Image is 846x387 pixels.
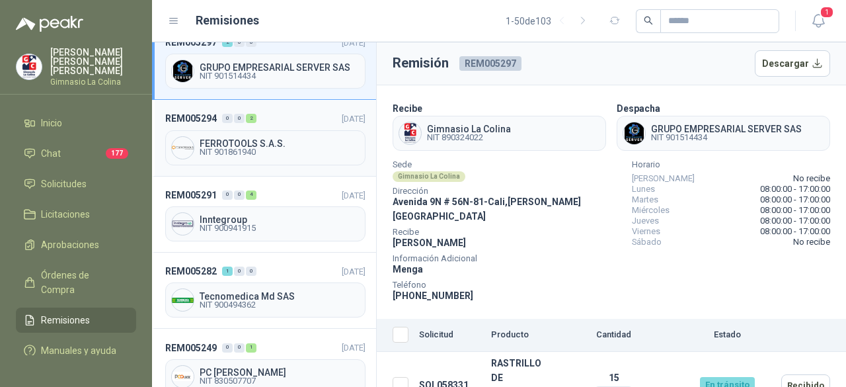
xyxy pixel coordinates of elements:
div: 0 [234,191,245,200]
span: [DATE] [342,267,365,277]
span: Sede [393,161,621,168]
span: Dirección [393,188,621,194]
span: REM005282 [165,264,217,279]
a: Órdenes de Compra [16,263,136,302]
th: Seleccionar/deseleccionar [377,319,414,352]
th: Solicitud [414,319,486,352]
span: [PERSON_NAME] [393,237,466,248]
span: Recibe [393,229,621,236]
div: 4 [246,191,256,200]
span: Lunes [632,184,655,194]
span: PC [PERSON_NAME] [200,368,360,377]
span: [DATE] [342,38,365,48]
a: Chat177 [16,141,136,166]
span: GRUPO EMPRESARIAL SERVER SAS [651,124,802,134]
span: [DATE] [342,114,365,124]
a: REM005291004[DATE] Company LogoInntegroupNIT 900941915 [152,177,376,253]
span: Tecnomedica Md SAS [200,292,360,301]
th: Estado [679,319,776,352]
div: 0 [222,191,233,200]
span: 177 [106,148,128,159]
div: 1 [246,343,256,353]
div: 0 [246,38,256,47]
img: Company Logo [172,289,194,311]
img: Company Logo [172,213,194,235]
span: Remisiones [41,313,90,327]
span: NIT 901861940 [200,148,360,156]
span: Teléfono [393,282,621,288]
img: Logo peakr [16,16,83,32]
span: Miércoles [632,205,670,216]
span: search [644,16,653,25]
th: Cantidad [549,319,678,352]
span: Órdenes de Compra [41,268,124,297]
a: Aprobaciones [16,232,136,257]
div: 2 [246,114,256,123]
p: [PERSON_NAME] [PERSON_NAME] [PERSON_NAME] [50,48,136,75]
span: Martes [632,194,658,205]
div: 0 [234,114,245,123]
span: 08:00:00 - 17:00:00 [760,226,830,237]
span: 08:00:00 - 17:00:00 [760,205,830,216]
img: Company Logo [623,122,645,144]
span: Horario [632,161,830,168]
a: REM005294002[DATE] Company LogoFERROTOOLS S.A.S.NIT 901861940 [152,100,376,176]
span: NIT 900494362 [200,301,360,309]
span: [DATE] [342,343,365,353]
span: 08:00:00 - 17:00:00 [760,216,830,226]
b: Recibe [393,103,422,114]
span: NIT 890324022 [427,134,511,142]
span: Solicitudes [41,177,87,191]
a: Manuales y ayuda [16,338,136,363]
div: 0 [234,343,245,353]
span: No recibe [793,237,830,247]
button: Descargar [755,50,831,77]
img: Company Logo [17,54,42,79]
span: NIT 900941915 [200,224,360,232]
a: Inicio [16,110,136,136]
span: REM005297 [459,56,521,71]
span: FERROTOOLS S.A.S. [200,139,360,148]
span: Manuales y ayuda [41,343,116,358]
span: REM005249 [165,341,217,355]
a: Licitaciones [16,202,136,227]
span: Viernes [632,226,660,237]
span: Menga [393,264,423,275]
span: Licitaciones [41,207,90,222]
span: GRUPO EMPRESARIAL SERVER SAS [200,63,360,72]
h1: Remisiones [196,11,259,30]
button: 1 [806,9,830,33]
div: 2 [222,38,233,47]
span: Chat [41,146,61,161]
span: [DATE] [342,191,365,200]
span: [PHONE_NUMBER] [393,290,473,301]
p: 15 [555,372,673,383]
div: 1 - 50 de 103 [506,11,594,32]
span: Avenida 9N # 56N-81 - Cali , [PERSON_NAME][GEOGRAPHIC_DATA] [393,196,581,222]
h3: Remisión [393,53,449,73]
a: Remisiones [16,308,136,333]
span: Sábado [632,237,662,247]
span: 1 [820,6,834,19]
span: NIT 901514434 [200,72,360,80]
div: 0 [222,343,233,353]
span: [PERSON_NAME] [632,173,695,184]
div: Gimnasio La Colina [393,171,465,182]
span: NIT 830507707 [200,377,360,385]
img: Company Logo [172,60,194,82]
span: NIT 901514434 [651,134,802,142]
span: REM005291 [165,188,217,202]
div: 0 [246,267,256,276]
img: Company Logo [399,122,421,144]
div: 0 [234,38,245,47]
span: REM005297 [165,35,217,50]
div: 1 [222,267,233,276]
b: Despacha [617,103,660,114]
a: REM005282100[DATE] Company LogoTecnomedica Md SASNIT 900494362 [152,253,376,329]
span: No recibe [793,173,830,184]
span: Aprobaciones [41,237,99,252]
span: REM005294 [165,111,217,126]
span: Inntegroup [200,215,360,224]
span: Gimnasio La Colina [427,124,511,134]
a: REM005297200[DATE] Company LogoGRUPO EMPRESARIAL SERVER SASNIT 901514434 [152,24,376,100]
